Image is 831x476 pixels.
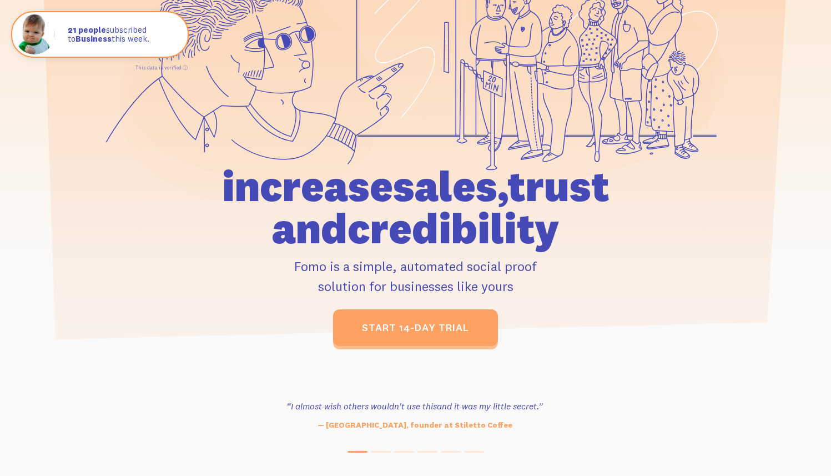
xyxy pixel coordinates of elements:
a: This data is verified ⓘ [135,64,188,71]
p: — [GEOGRAPHIC_DATA], founder at Stiletto Coffee [263,419,566,431]
p: Fomo is a simple, automated social proof solution for businesses like yours [159,256,673,296]
strong: 21 people [68,24,106,35]
img: Fomo [14,14,54,54]
strong: Business [75,33,112,44]
a: start 14-day trial [333,309,498,346]
h3: “I almost wish others wouldn't use this and it was my little secret.” [263,399,566,413]
h1: increase sales, trust and credibility [159,165,673,249]
p: subscribed to this week. [68,26,177,44]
